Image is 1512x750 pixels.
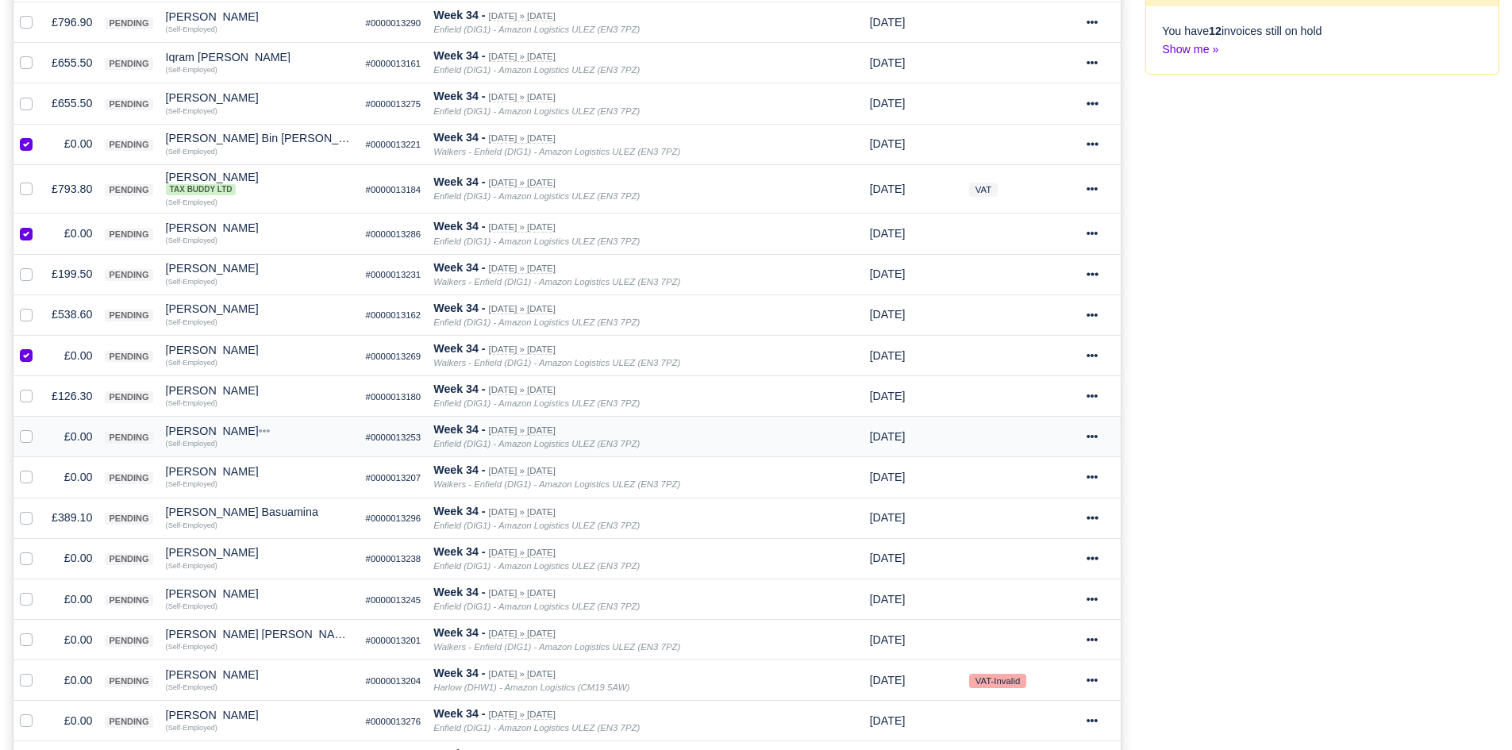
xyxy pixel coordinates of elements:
[489,507,556,517] small: [DATE] » [DATE]
[433,463,485,476] strong: Week 34 -
[870,471,906,483] span: 1 week from now
[489,92,556,102] small: [DATE] » [DATE]
[489,52,556,62] small: [DATE] » [DATE]
[366,595,421,605] small: #0000013245
[166,303,353,314] div: [PERSON_NAME]
[366,352,421,361] small: #0000013269
[433,521,640,530] i: Enfield (DIG1) - Amazon Logistics ULEZ (EN3 7PZ)
[489,710,556,720] small: [DATE] » [DATE]
[45,335,98,375] td: £0.00
[433,723,640,733] i: Enfield (DIG1) - Amazon Logistics ULEZ (EN3 7PZ)
[166,683,217,691] small: (Self-Employed)
[870,227,906,240] span: 1 week from now
[166,52,353,63] div: Iqram [PERSON_NAME]
[45,538,98,579] td: £0.00
[1226,566,1512,750] iframe: Chat Widget
[870,633,906,646] span: 1 week from now
[105,513,152,525] span: pending
[45,376,98,417] td: £126.30
[870,56,906,69] span: 1 week from now
[870,308,906,321] span: 1 week from now
[166,506,353,517] div: [PERSON_NAME] Basuamina
[489,344,556,355] small: [DATE] » [DATE]
[45,83,98,124] td: £655.50
[433,147,680,156] i: Walkers - Enfield (DIG1) - Amazon Logistics ULEZ (EN3 7PZ)
[1146,6,1499,75] div: You have invoices still on hold
[489,11,556,21] small: [DATE] » [DATE]
[433,383,485,395] strong: Week 34 -
[366,99,421,109] small: #0000013275
[166,318,217,326] small: (Self-Employed)
[166,359,217,367] small: (Self-Employed)
[166,480,217,488] small: (Self-Employed)
[105,675,152,687] span: pending
[166,385,353,396] div: [PERSON_NAME]
[433,277,680,287] i: Walkers - Enfield (DIG1) - Amazon Logistics ULEZ (EN3 7PZ)
[105,432,152,444] span: pending
[45,124,98,164] td: £0.00
[433,65,640,75] i: Enfield (DIG1) - Amazon Logistics ULEZ (EN3 7PZ)
[366,18,421,28] small: #0000013290
[45,2,98,43] td: £796.90
[433,25,640,34] i: Enfield (DIG1) - Amazon Logistics ULEZ (EN3 7PZ)
[433,561,640,571] i: Enfield (DIG1) - Amazon Logistics ULEZ (EN3 7PZ)
[870,390,906,402] span: 1 week from now
[166,25,217,33] small: (Self-Employed)
[433,317,640,327] i: Enfield (DIG1) - Amazon Logistics ULEZ (EN3 7PZ)
[1209,25,1222,37] strong: 12
[366,59,421,68] small: #0000013161
[870,16,906,29] span: 1 week from now
[166,263,353,274] div: [PERSON_NAME]
[45,417,98,457] td: £0.00
[433,683,629,692] i: Harlow (DHW1) - Amazon Logistics (CM19 5AW)
[105,553,152,565] span: pending
[105,635,152,647] span: pending
[969,674,1026,688] small: VAT-Invalid
[366,513,421,523] small: #0000013296
[166,198,217,206] small: (Self-Employed)
[105,716,152,728] span: pending
[166,171,353,195] div: [PERSON_NAME]
[366,636,421,645] small: #0000013201
[45,43,98,83] td: £655.50
[166,629,353,640] div: [PERSON_NAME] [PERSON_NAME]
[105,594,152,606] span: pending
[433,586,485,598] strong: Week 34 -
[105,472,152,484] span: pending
[166,588,353,599] div: [PERSON_NAME]
[433,49,485,62] strong: Week 34 -
[870,552,906,564] span: 1 week from now
[45,294,98,335] td: £538.60
[166,440,217,448] small: (Self-Employed)
[105,98,152,110] span: pending
[166,521,217,529] small: (Self-Employed)
[489,263,556,274] small: [DATE] » [DATE]
[366,229,421,239] small: #0000013286
[366,717,421,726] small: #0000013276
[166,278,217,286] small: (Self-Employed)
[166,425,353,437] div: [PERSON_NAME]
[870,593,906,606] span: 1 week from now
[433,237,640,246] i: Enfield (DIG1) - Amazon Logistics ULEZ (EN3 7PZ)
[45,660,98,701] td: £0.00
[870,349,906,362] span: 1 week from now
[166,669,353,680] div: [PERSON_NAME]
[166,466,353,477] div: [PERSON_NAME]
[166,66,217,74] small: (Self-Employed)
[166,222,353,233] div: [PERSON_NAME]
[489,178,556,188] small: [DATE] » [DATE]
[433,642,680,652] i: Walkers - Enfield (DIG1) - Amazon Logistics ULEZ (EN3 7PZ)
[433,398,640,408] i: Enfield (DIG1) - Amazon Logistics ULEZ (EN3 7PZ)
[166,710,353,721] div: [PERSON_NAME]
[1162,43,1218,56] a: Show me »
[45,457,98,498] td: £0.00
[166,344,353,356] div: [PERSON_NAME]
[105,58,152,70] span: pending
[433,602,640,611] i: Enfield (DIG1) - Amazon Logistics ULEZ (EN3 7PZ)
[166,547,353,558] div: [PERSON_NAME]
